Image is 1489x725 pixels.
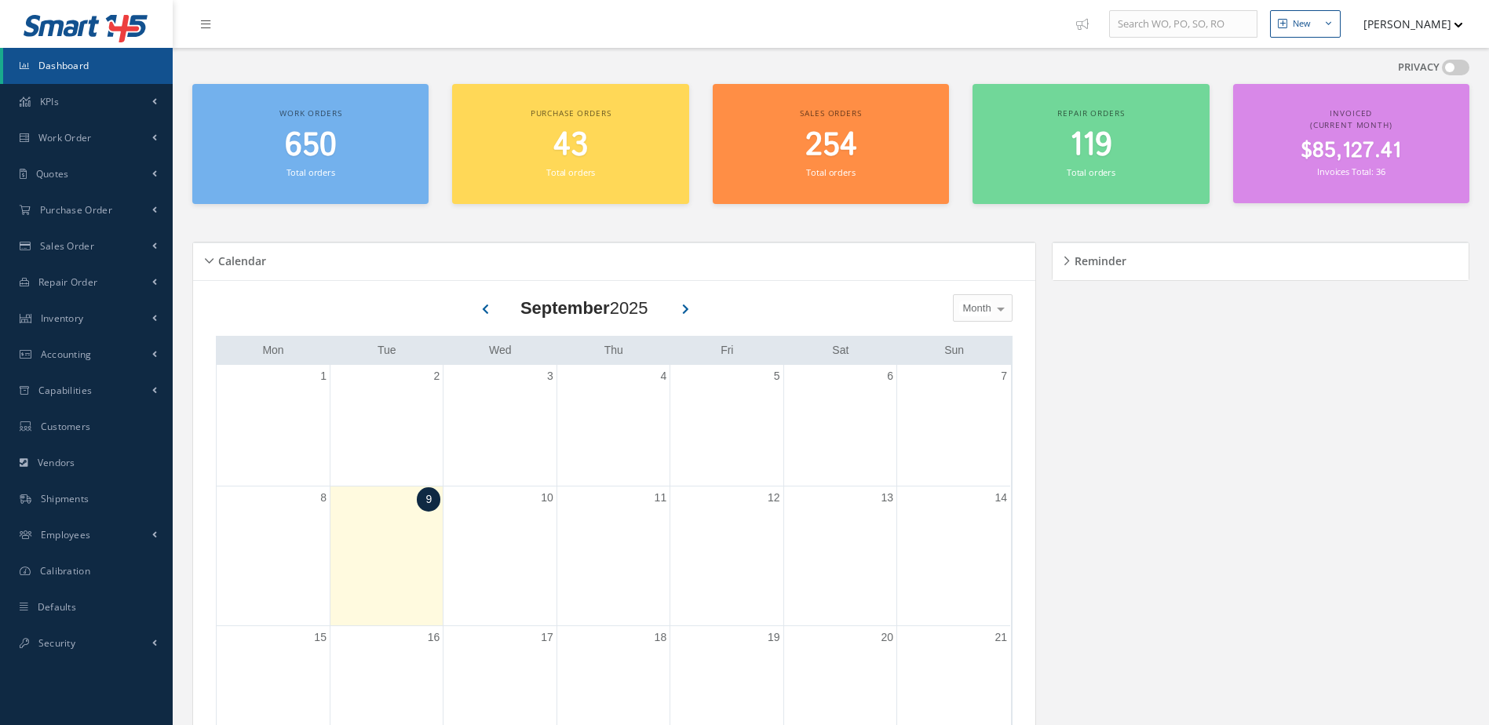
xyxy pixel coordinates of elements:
[897,365,1010,486] td: September 7, 2025
[1057,107,1124,118] span: Repair orders
[1317,166,1385,177] small: Invoices Total: 36
[317,486,330,509] a: September 8, 2025
[38,59,89,72] span: Dashboard
[40,203,112,217] span: Purchase Order
[374,341,400,360] a: Tuesday
[431,365,443,388] a: September 2, 2025
[1070,250,1126,268] h5: Reminder
[311,626,330,649] a: September 15, 2025
[765,626,783,649] a: September 19, 2025
[651,486,670,509] a: September 11, 2025
[38,456,75,469] span: Vendors
[546,166,595,178] small: Total orders
[38,636,75,650] span: Security
[330,486,443,626] td: September 9, 2025
[520,295,648,321] div: 2025
[805,123,857,168] span: 254
[41,311,84,325] span: Inventory
[713,84,949,204] a: Sales orders 254 Total orders
[1348,9,1463,39] button: [PERSON_NAME]
[40,239,94,253] span: Sales Order
[553,123,588,168] span: 43
[670,486,783,626] td: September 12, 2025
[3,48,173,84] a: Dashboard
[486,341,515,360] a: Wednesday
[897,486,1010,626] td: September 14, 2025
[217,365,330,486] td: September 1, 2025
[330,365,443,486] td: September 2, 2025
[1398,60,1440,75] label: PRIVACY
[765,486,783,509] a: September 12, 2025
[40,564,90,577] span: Calibration
[998,365,1010,388] a: September 7, 2025
[1067,166,1115,178] small: Total orders
[259,341,286,360] a: Monday
[38,384,93,397] span: Capabilities
[41,528,91,541] span: Employees
[285,123,337,168] span: 650
[651,626,670,649] a: September 18, 2025
[771,365,783,388] a: September 5, 2025
[538,626,557,649] a: September 17, 2025
[425,626,443,649] a: September 16, 2025
[1270,10,1341,38] button: New
[1330,107,1372,118] span: Invoiced
[36,167,69,180] span: Quotes
[192,84,429,204] a: Work orders 650 Total orders
[878,486,896,509] a: September 13, 2025
[40,95,59,108] span: KPIs
[1301,136,1401,166] span: $85,127.41
[538,486,557,509] a: September 10, 2025
[601,341,626,360] a: Thursday
[783,486,896,626] td: September 13, 2025
[806,166,855,178] small: Total orders
[657,365,670,388] a: September 4, 2025
[959,301,991,316] span: Month
[38,131,92,144] span: Work Order
[520,298,610,318] b: September
[1233,84,1469,203] a: Invoiced (Current Month) $85,127.41 Invoices Total: 36
[452,84,688,204] a: Purchase orders 43 Total orders
[317,365,330,388] a: September 1, 2025
[557,365,670,486] td: September 4, 2025
[878,626,896,649] a: September 20, 2025
[670,365,783,486] td: September 5, 2025
[443,486,557,626] td: September 10, 2025
[783,365,896,486] td: September 6, 2025
[213,250,266,268] h5: Calendar
[991,626,1010,649] a: September 21, 2025
[38,275,98,289] span: Repair Order
[217,486,330,626] td: September 8, 2025
[991,486,1010,509] a: September 14, 2025
[717,341,736,360] a: Friday
[1310,119,1392,130] span: (Current Month)
[973,84,1209,204] a: Repair orders 119 Total orders
[531,107,611,118] span: Purchase orders
[38,600,76,614] span: Defaults
[41,492,89,505] span: Shipments
[417,487,440,512] a: September 9, 2025
[557,486,670,626] td: September 11, 2025
[41,348,92,361] span: Accounting
[1109,10,1257,38] input: Search WO, PO, SO, RO
[829,341,852,360] a: Saturday
[286,166,335,178] small: Total orders
[41,420,91,433] span: Customers
[1293,17,1311,31] div: New
[279,107,341,118] span: Work orders
[884,365,896,388] a: September 6, 2025
[544,365,557,388] a: September 3, 2025
[1070,123,1112,168] span: 119
[443,365,557,486] td: September 3, 2025
[941,341,967,360] a: Sunday
[800,107,861,118] span: Sales orders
